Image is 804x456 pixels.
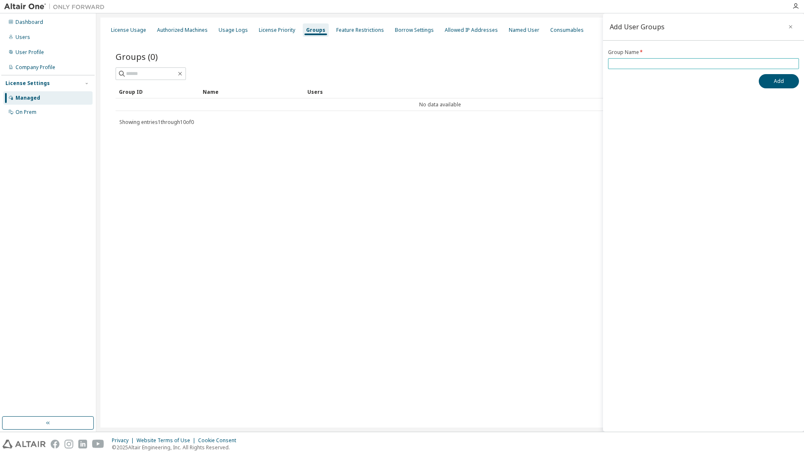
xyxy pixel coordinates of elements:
[15,109,36,116] div: On Prem
[4,3,109,11] img: Altair One
[51,440,59,448] img: facebook.svg
[15,19,43,26] div: Dashboard
[395,27,434,33] div: Borrow Settings
[445,27,498,33] div: Allowed IP Addresses
[759,74,799,88] button: Add
[306,27,325,33] div: Groups
[307,85,761,98] div: Users
[219,27,248,33] div: Usage Logs
[509,27,539,33] div: Named User
[15,64,55,71] div: Company Profile
[116,98,765,111] td: No data available
[112,444,241,451] p: © 2025 Altair Engineering, Inc. All Rights Reserved.
[5,80,50,87] div: License Settings
[112,437,137,444] div: Privacy
[111,27,146,33] div: License Usage
[550,27,584,33] div: Consumables
[78,440,87,448] img: linkedin.svg
[15,49,44,56] div: User Profile
[15,95,40,101] div: Managed
[64,440,73,448] img: instagram.svg
[15,34,30,41] div: Users
[610,23,665,30] div: Add User Groups
[119,119,194,126] span: Showing entries 1 through 10 of 0
[92,440,104,448] img: youtube.svg
[157,27,208,33] div: Authorized Machines
[608,49,799,56] label: Group Name
[259,27,295,33] div: License Priority
[3,440,46,448] img: altair_logo.svg
[336,27,384,33] div: Feature Restrictions
[198,437,241,444] div: Cookie Consent
[137,437,198,444] div: Website Terms of Use
[116,51,158,62] span: Groups (0)
[203,85,301,98] div: Name
[119,85,196,98] div: Group ID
